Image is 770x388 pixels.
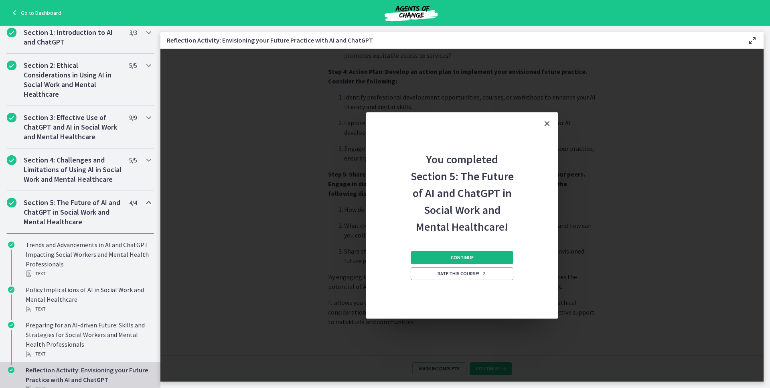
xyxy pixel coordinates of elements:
i: Completed [7,113,16,122]
span: 5 / 5 [129,61,137,70]
button: Continue [411,251,513,264]
div: Preparing for an AI-driven Future: Skills and Strategies for Social Workers and Mental Health Pro... [26,320,151,359]
h2: Section 2: Ethical Considerations in Using AI in Social Work and Mental Healthcare [24,61,122,99]
div: Text [26,304,151,314]
button: Close [536,112,558,135]
h2: You completed Section 5: The Future of AI and ChatGPT in Social Work and Mental Healthcare! [409,135,515,235]
span: Rate this course! [438,270,486,277]
img: Agents of Change [363,3,459,22]
i: Completed [7,28,16,37]
div: Text [26,269,151,278]
i: Opens in a new window [482,271,486,276]
span: 4 / 4 [129,198,137,207]
div: Text [26,349,151,359]
i: Completed [7,198,16,207]
a: Go to Dashboard [10,8,61,18]
a: Rate this course! Opens in a new window [411,267,513,280]
i: Completed [8,367,14,373]
h2: Section 1: Introduction to AI and ChatGPT [24,28,122,47]
i: Completed [8,242,14,248]
h2: Section 5: The Future of AI and ChatGPT in Social Work and Mental Healthcare [24,198,122,227]
span: Continue [451,254,474,261]
span: 3 / 3 [129,28,137,37]
i: Completed [8,322,14,328]
h2: Section 3: Effective Use of ChatGPT and AI in Social Work and Mental Healthcare [24,113,122,142]
h2: Section 4: Challenges and Limitations of Using AI in Social Work and Mental Healthcare [24,155,122,184]
span: 5 / 5 [129,155,137,165]
span: 9 / 9 [129,113,137,122]
div: Policy Implications of AI in Social Work and Mental Healthcare [26,285,151,314]
i: Completed [7,155,16,165]
h3: Reflection Activity: Envisioning your Future Practice with AI and ChatGPT [167,35,735,45]
div: Trends and Advancements in AI and ChatGPT Impacting Social Workers and Mental Health Professionals [26,240,151,278]
i: Completed [8,286,14,293]
i: Completed [7,61,16,70]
